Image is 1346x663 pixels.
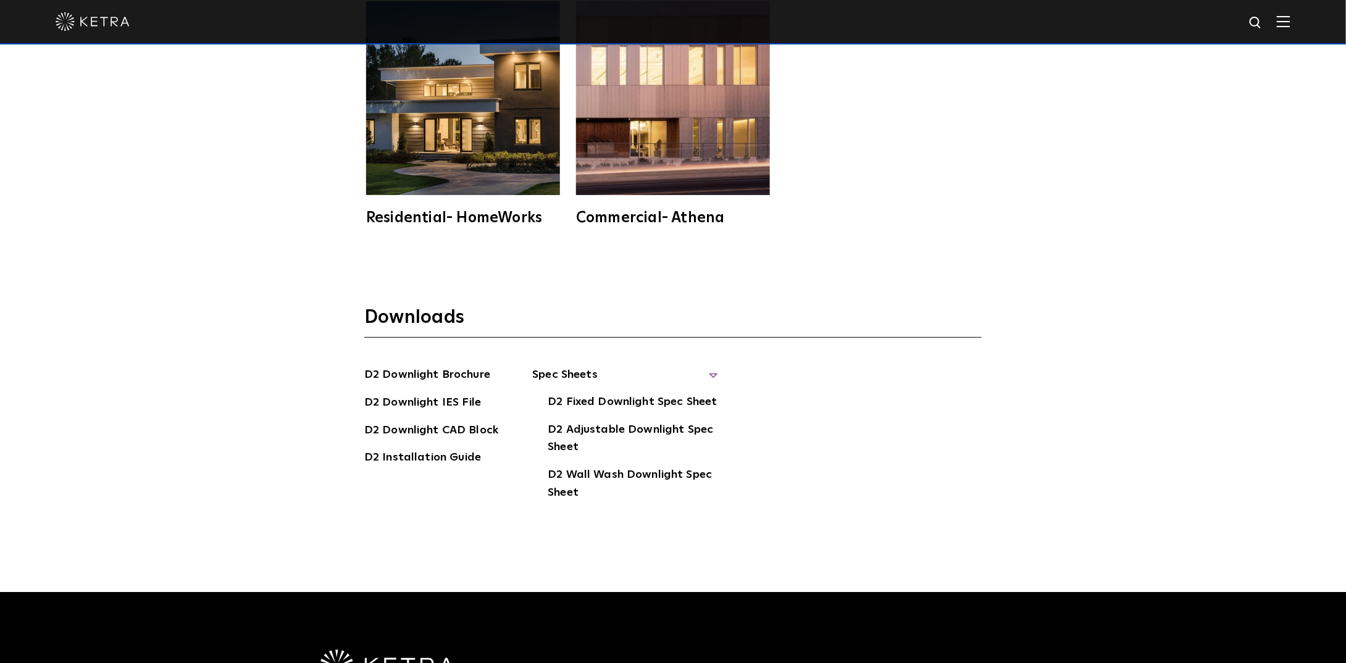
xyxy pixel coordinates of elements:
[574,1,772,225] a: Commercial- Athena
[364,366,490,386] a: D2 Downlight Brochure
[1277,15,1290,27] img: Hamburger%20Nav.svg
[548,466,717,504] a: D2 Wall Wash Downlight Spec Sheet
[532,366,717,393] span: Spec Sheets
[548,393,717,413] a: D2 Fixed Downlight Spec Sheet
[364,1,562,225] a: Residential- HomeWorks
[366,211,560,225] div: Residential- HomeWorks
[576,1,770,195] img: athena-square
[364,306,982,338] h3: Downloads
[366,1,560,195] img: homeworks_hero
[56,12,130,31] img: ketra-logo-2019-white
[1248,15,1264,31] img: search icon
[364,394,481,414] a: D2 Downlight IES File
[548,421,717,459] a: D2 Adjustable Downlight Spec Sheet
[364,449,481,469] a: D2 Installation Guide
[576,211,770,225] div: Commercial- Athena
[364,422,498,441] a: D2 Downlight CAD Block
